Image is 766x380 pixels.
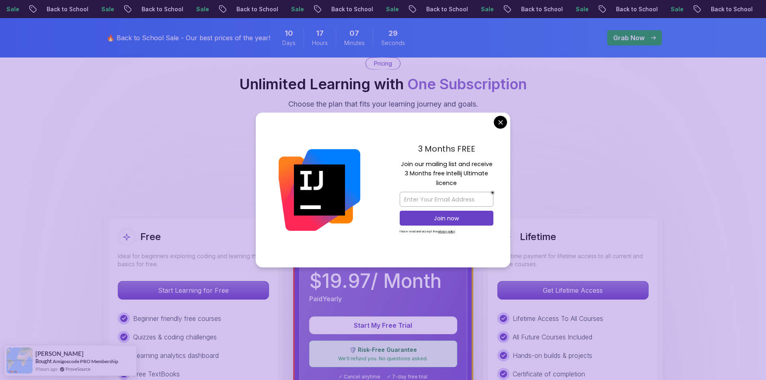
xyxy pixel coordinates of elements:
[513,351,592,360] p: Hands-on builds & projects
[387,374,427,380] span: ✓ 7-day free trial
[567,5,593,13] p: Sale
[133,314,221,323] p: Beginner friendly free courses
[118,252,269,268] p: Ideal for beginners exploring coding and learning the basics for free.
[38,5,92,13] p: Back to School
[377,5,403,13] p: Sale
[662,5,688,13] p: Sale
[53,358,118,364] a: Amigoscode PRO Membership
[35,366,58,372] span: 9 hours ago
[319,320,448,330] p: Start My Free Trial
[613,33,645,43] p: Grab Now
[282,5,308,13] p: Sale
[417,5,472,13] p: Back to School
[288,99,478,110] p: Choose the plan that fits your learning journey and goals.
[282,39,296,47] span: Days
[118,281,269,300] button: Start Learning for Free
[314,346,452,354] p: 🛡️ Risk-Free Guarantee
[513,332,592,342] p: All Future Courses Included
[118,281,269,299] p: Start Learning for Free
[607,5,662,13] p: Back to School
[118,286,269,294] a: Start Learning for Free
[344,39,365,47] span: Minutes
[133,332,217,342] p: Quizzes & coding challenges
[497,281,649,300] button: Get Lifetime Access
[702,5,757,13] p: Back to School
[316,28,324,39] span: 17 Hours
[513,314,603,323] p: Lifetime Access To All Courses
[285,28,293,39] span: 10 Days
[314,355,452,362] p: We'll refund you. No questions asked.
[6,347,33,374] img: provesource social proof notification image
[472,5,498,13] p: Sale
[497,286,649,294] a: Get Lifetime Access
[309,294,342,304] p: Paid Yearly
[239,76,527,92] h2: Unlimited Learning with
[107,33,270,43] p: 🔥 Back to School Sale - Our best prices of the year!
[66,366,90,372] a: ProveSource
[133,5,187,13] p: Back to School
[140,230,161,243] h2: Free
[381,39,405,47] span: Seconds
[520,230,556,243] h2: Lifetime
[228,5,282,13] p: Back to School
[312,39,328,47] span: Hours
[35,350,84,357] span: [PERSON_NAME]
[388,28,398,39] span: 29 Seconds
[309,316,457,334] button: Start My Free Trial
[349,28,359,39] span: 7 Minutes
[35,358,52,364] span: Bought
[309,271,442,291] p: $ 19.97 / Month
[374,60,392,68] p: Pricing
[407,75,527,93] span: One Subscription
[512,5,567,13] p: Back to School
[133,369,180,379] p: Free TextBooks
[498,281,648,299] p: Get Lifetime Access
[133,351,219,360] p: Learning analytics dashboard
[322,5,377,13] p: Back to School
[187,5,213,13] p: Sale
[92,5,118,13] p: Sale
[497,252,649,268] p: One-time payment for lifetime access to all current and future courses.
[339,374,380,380] span: ✓ Cancel anytime
[513,369,585,379] p: Certificate of completion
